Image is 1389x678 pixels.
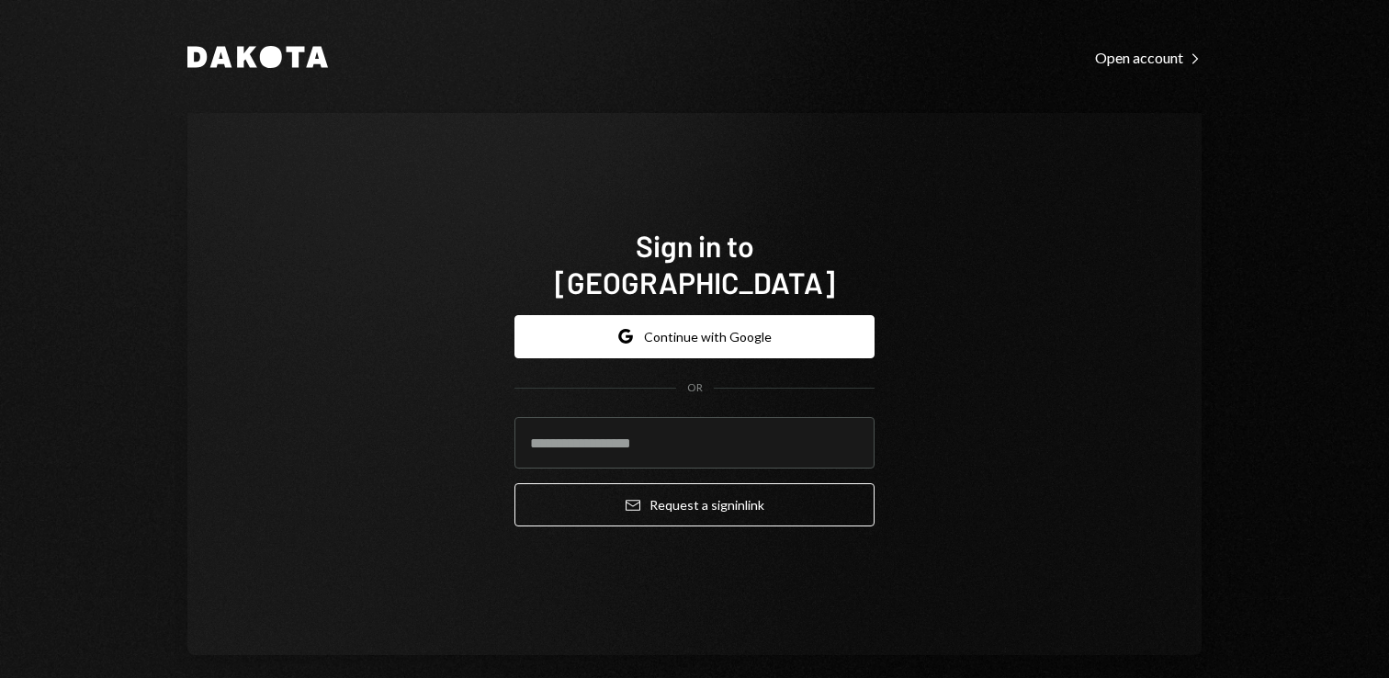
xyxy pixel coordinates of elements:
a: Open account [1095,47,1202,67]
button: Request a signinlink [514,483,875,526]
button: Continue with Google [514,315,875,358]
h1: Sign in to [GEOGRAPHIC_DATA] [514,227,875,300]
div: OR [687,380,703,396]
div: Open account [1095,49,1202,67]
